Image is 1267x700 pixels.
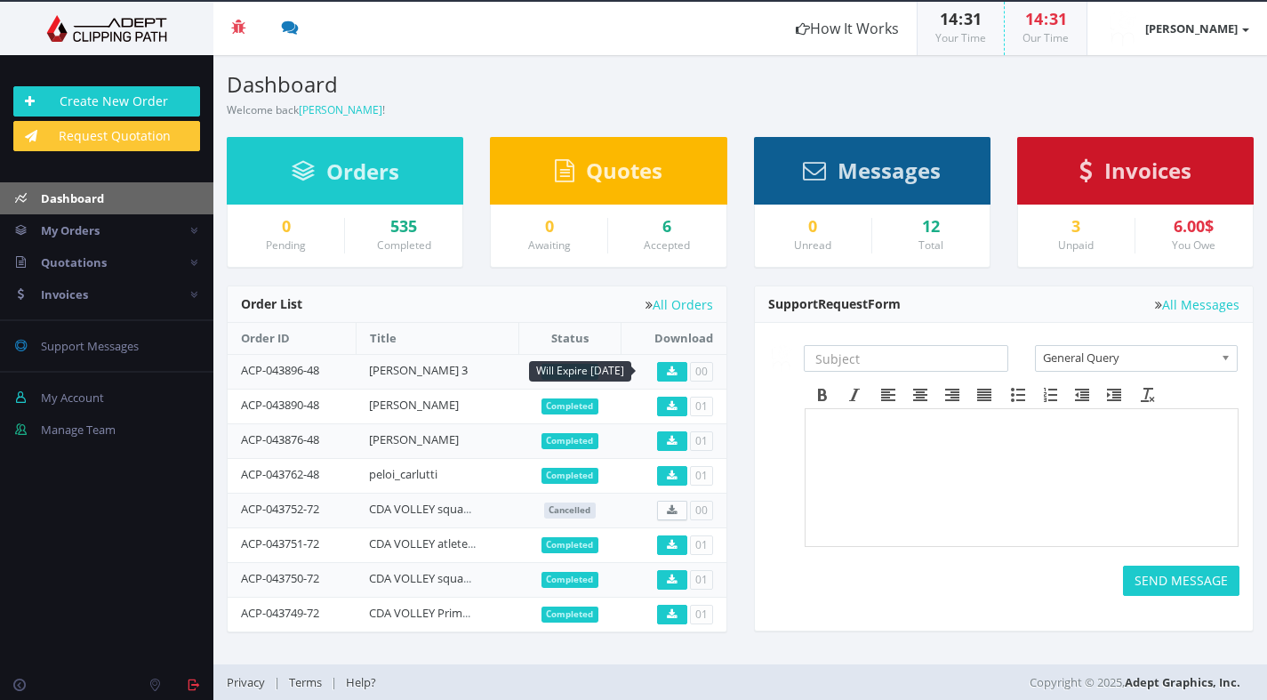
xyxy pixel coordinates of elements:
[369,397,459,413] a: [PERSON_NAME]
[1079,166,1191,182] a: Invoices
[1145,20,1238,36] strong: [PERSON_NAME]
[241,362,319,378] a: ACP-043896-48
[958,8,964,29] span: :
[541,433,599,449] span: Completed
[541,607,599,623] span: Completed
[1034,383,1066,406] div: Numbered list
[369,605,502,621] a: CDA VOLLEY Primo Piano
[369,431,459,447] a: [PERSON_NAME]
[241,397,319,413] a: ACP-043890-48
[326,157,399,186] span: Orders
[804,345,1008,372] input: Subject
[13,121,200,151] a: Request Quotation
[227,73,727,96] h3: Dashboard
[768,345,795,372] img: timthumb.php
[1049,8,1067,29] span: 31
[1125,674,1240,690] a: Adept Graphics, Inc.
[778,2,917,55] a: How It Works
[838,156,941,185] span: Messages
[646,298,713,311] a: All Orders
[241,535,319,551] a: ACP-043751-72
[968,383,1000,406] div: Justify
[818,295,868,312] span: Request
[1058,237,1094,253] small: Unpaid
[794,237,831,253] small: Unread
[541,537,599,553] span: Completed
[1030,673,1240,691] span: Copyright © 2025,
[227,102,385,117] small: Welcome back !
[266,237,306,253] small: Pending
[586,156,662,185] span: Quotes
[41,286,88,302] span: Invoices
[935,30,986,45] small: Your Time
[369,362,468,378] a: [PERSON_NAME] 3
[1043,8,1049,29] span: :
[964,8,982,29] span: 31
[369,570,539,586] a: CDA VOLLEY squadra staff e soci
[1031,218,1121,236] div: 3
[227,664,911,700] div: | |
[1104,156,1191,185] span: Invoices
[369,501,539,517] a: CDA VOLLEY squadra staff e soci
[228,323,356,354] th: Order ID
[1105,11,1141,46] img: timthumb.php
[241,431,319,447] a: ACP-043876-48
[241,218,331,236] div: 0
[1043,346,1214,369] span: General Query
[356,323,518,354] th: Title
[886,218,976,236] div: 12
[1132,383,1164,406] div: Clear formatting
[241,501,319,517] a: ACP-043752-72
[518,323,621,354] th: Status
[529,361,631,382] div: Will Expire [DATE]
[241,605,319,621] a: ACP-043749-72
[1087,2,1267,55] a: [PERSON_NAME]
[621,323,726,354] th: Download
[41,338,139,354] span: Support Messages
[838,383,870,406] div: Italic
[13,86,200,117] a: Create New Order
[1155,298,1239,311] a: All Messages
[768,295,901,312] span: Support Form
[1002,383,1034,406] div: Bullet list
[904,383,936,406] div: Align center
[1025,8,1043,29] span: 14
[936,383,968,406] div: Align right
[280,674,331,690] a: Terms
[1022,30,1069,45] small: Our Time
[41,222,100,238] span: My Orders
[1098,383,1130,406] div: Increase indent
[504,218,594,236] a: 0
[806,383,838,406] div: Bold
[241,295,302,312] span: Order List
[644,237,690,253] small: Accepted
[872,383,904,406] div: Align left
[1149,218,1239,236] div: 6.00$
[358,218,449,236] a: 535
[1066,383,1098,406] div: Decrease indent
[918,237,943,253] small: Total
[292,167,399,183] a: Orders
[541,572,599,588] span: Completed
[803,166,941,182] a: Messages
[621,218,712,236] a: 6
[541,468,599,484] span: Completed
[806,409,1239,546] iframe: Rich Text Area. Press ALT-F9 for menu. Press ALT-F10 for toolbar. Press ALT-0 for help
[299,102,382,117] a: [PERSON_NAME]
[555,166,662,182] a: Quotes
[377,237,431,253] small: Completed
[41,190,104,206] span: Dashboard
[541,398,599,414] span: Completed
[41,422,116,438] span: Manage Team
[41,254,107,270] span: Quotations
[241,570,319,586] a: ACP-043750-72
[337,674,385,690] a: Help?
[768,218,858,236] a: 0
[1123,566,1239,596] button: SEND MESSAGE
[227,674,274,690] a: Privacy
[369,466,437,482] a: peloi_carlutti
